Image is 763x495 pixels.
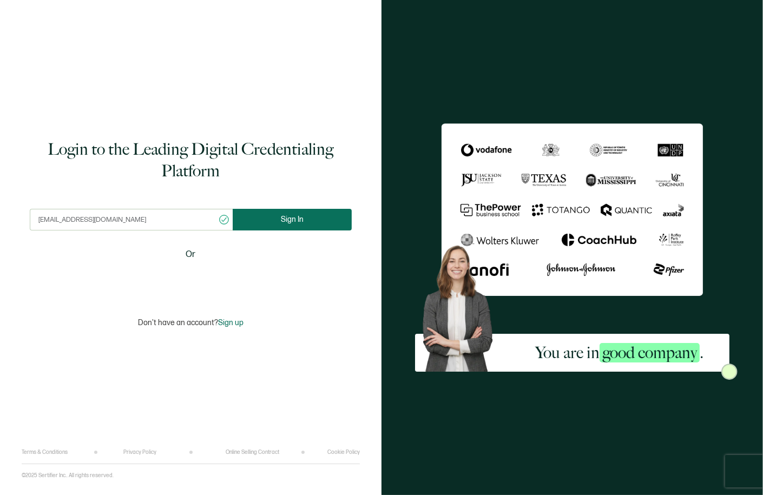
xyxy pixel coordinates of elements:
img: Sertifier Login [721,364,738,380]
a: Online Selling Contract [226,449,279,456]
img: Sertifier Login - You are in <span class="strong-h">good company</span>. Hero [415,239,509,372]
span: Sign In [281,215,304,223]
iframe: Sign in with Google Button [123,268,259,292]
h1: Login to the Leading Digital Credentialing Platform [30,138,352,182]
ion-icon: checkmark circle outline [218,214,230,226]
p: ©2025 Sertifier Inc.. All rights reserved. [22,472,114,479]
a: Privacy Policy [123,449,156,456]
h2: You are in . [535,342,703,364]
a: Cookie Policy [327,449,360,456]
a: Terms & Conditions [22,449,68,456]
img: Sertifier Login - You are in <span class="strong-h">good company</span>. [442,123,703,296]
button: Sign In [233,209,352,230]
p: Don't have an account? [138,318,244,327]
input: Enter your work email address [30,209,233,230]
span: good company [600,343,700,362]
span: Sign up [218,318,244,327]
span: Or [186,248,196,261]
